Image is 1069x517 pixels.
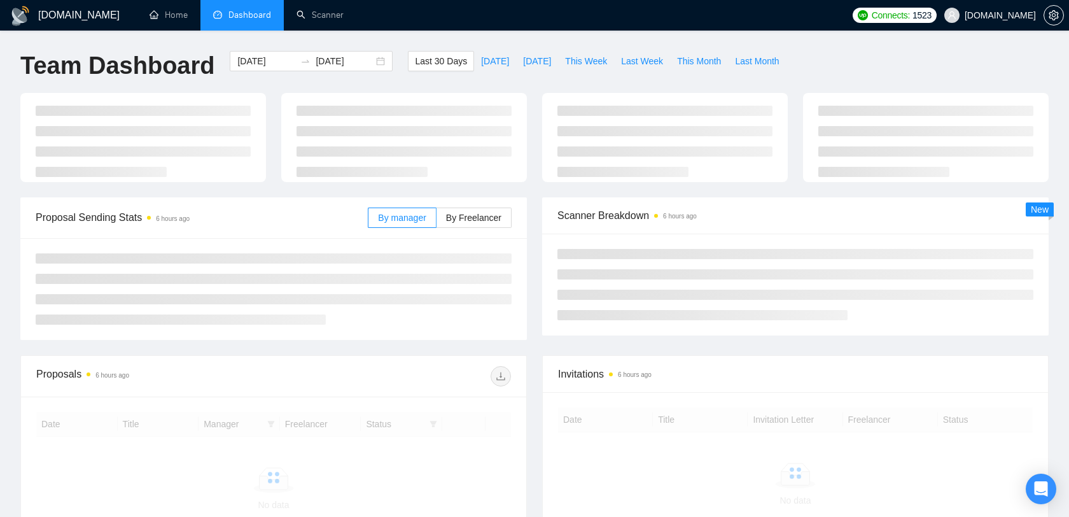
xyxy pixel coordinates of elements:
h1: Team Dashboard [20,51,214,81]
img: upwork-logo.png [858,10,868,20]
span: Last 30 Days [415,54,467,68]
button: [DATE] [474,51,516,71]
input: End date [316,54,374,68]
button: Last 30 Days [408,51,474,71]
span: Last Month [735,54,779,68]
span: Invitations [558,366,1033,382]
span: By Freelancer [446,213,501,223]
div: Open Intercom Messenger [1026,474,1056,504]
span: This Month [677,54,721,68]
time: 6 hours ago [663,213,697,220]
a: homeHome [150,10,188,20]
input: Start date [237,54,295,68]
button: Last Month [728,51,786,71]
span: user [947,11,956,20]
span: New [1031,204,1049,215]
button: This Month [670,51,728,71]
img: logo [10,6,31,26]
button: This Week [558,51,614,71]
span: Dashboard [228,10,271,20]
button: Last Week [614,51,670,71]
span: Proposal Sending Stats [36,209,368,225]
button: [DATE] [516,51,558,71]
span: swap-right [300,56,311,66]
span: setting [1044,10,1063,20]
span: [DATE] [481,54,509,68]
button: setting [1044,5,1064,25]
span: Connects: [872,8,910,22]
span: This Week [565,54,607,68]
a: searchScanner [297,10,344,20]
time: 6 hours ago [618,371,652,378]
time: 6 hours ago [95,372,129,379]
span: Last Week [621,54,663,68]
span: By manager [378,213,426,223]
div: Proposals [36,366,274,386]
span: to [300,56,311,66]
time: 6 hours ago [156,215,190,222]
span: Scanner Breakdown [557,208,1033,223]
span: dashboard [213,10,222,19]
span: [DATE] [523,54,551,68]
span: 1523 [912,8,932,22]
a: setting [1044,10,1064,20]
